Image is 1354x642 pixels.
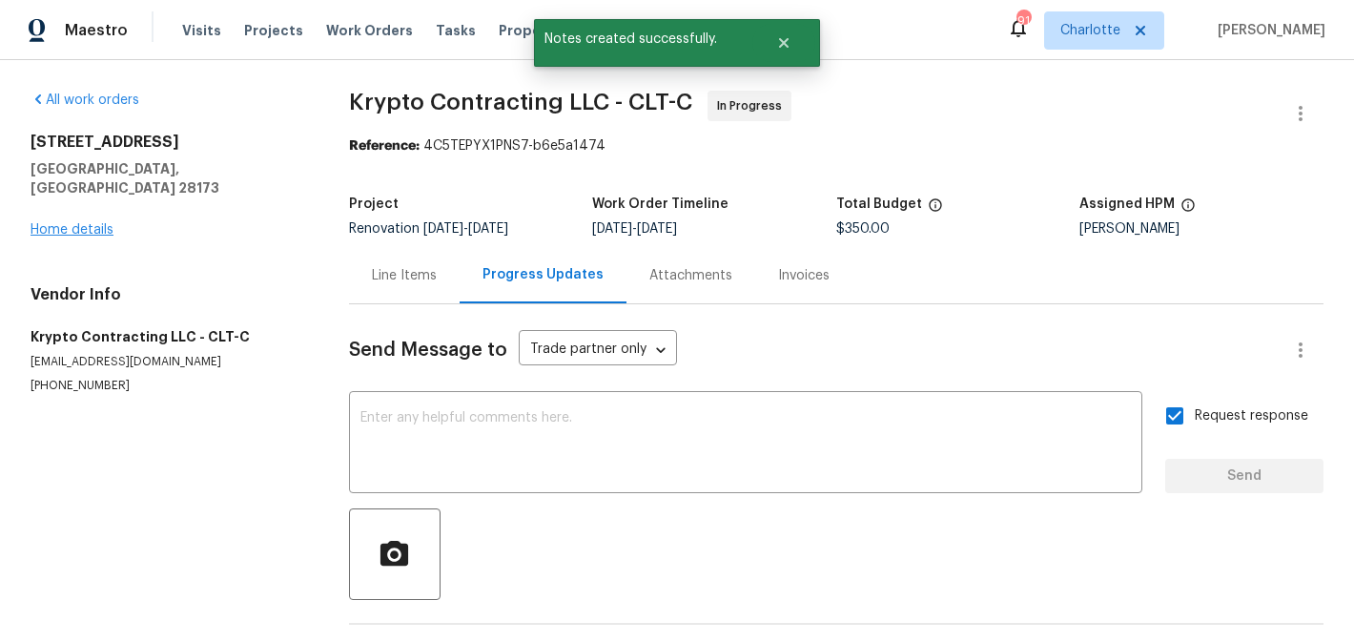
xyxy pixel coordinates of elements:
span: - [423,222,508,236]
a: All work orders [31,93,139,107]
span: Request response [1195,406,1308,426]
span: Notes created successfully. [534,19,752,59]
span: Work Orders [326,21,413,40]
div: Attachments [649,266,732,285]
h5: Project [349,197,399,211]
button: Close [752,24,815,62]
h5: Total Budget [836,197,922,211]
span: Properties [499,21,573,40]
span: The hpm assigned to this work order. [1180,197,1196,222]
a: Home details [31,223,113,237]
p: [PHONE_NUMBER] [31,378,303,394]
span: The total cost of line items that have been proposed by Opendoor. This sum includes line items th... [928,197,943,222]
span: Tasks [436,24,476,37]
span: - [592,222,677,236]
div: Progress Updates [482,265,604,284]
b: Reference: [349,139,420,153]
span: Projects [244,21,303,40]
h5: [GEOGRAPHIC_DATA], [GEOGRAPHIC_DATA] 28173 [31,159,303,197]
span: [DATE] [423,222,463,236]
span: Charlotte [1060,21,1120,40]
h5: Krypto Contracting LLC - CLT-C [31,327,303,346]
span: [DATE] [637,222,677,236]
div: Line Items [372,266,437,285]
div: 4C5TEPYX1PNS7-b6e5a1474 [349,136,1323,155]
span: [DATE] [468,222,508,236]
h5: Assigned HPM [1079,197,1175,211]
div: Invoices [778,266,830,285]
div: [PERSON_NAME] [1079,222,1323,236]
span: Maestro [65,21,128,40]
p: [EMAIL_ADDRESS][DOMAIN_NAME] [31,354,303,370]
span: Krypto Contracting LLC - CLT-C [349,91,692,114]
span: [PERSON_NAME] [1210,21,1325,40]
h5: Work Order Timeline [592,197,728,211]
span: [DATE] [592,222,632,236]
h4: Vendor Info [31,285,303,304]
span: Renovation [349,222,508,236]
span: Visits [182,21,221,40]
span: In Progress [717,96,790,115]
span: Send Message to [349,341,507,360]
span: $350.00 [836,222,890,236]
h2: [STREET_ADDRESS] [31,133,303,152]
div: 91 [1016,11,1030,31]
div: Trade partner only [519,335,677,366]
